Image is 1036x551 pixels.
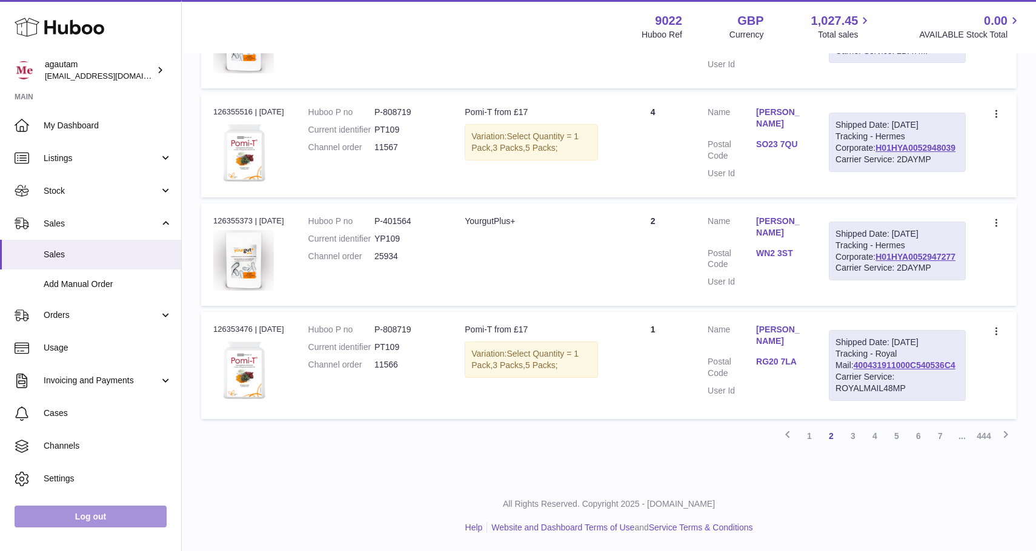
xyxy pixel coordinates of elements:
a: Service Terms & Conditions [649,523,753,532]
a: 2 [820,425,842,447]
div: Tracking - Hermes Corporate: [829,113,966,172]
strong: 9022 [655,13,682,29]
a: 3 [842,425,864,447]
li: and [487,522,752,533]
div: Variation: [465,341,598,378]
span: Stock [44,185,159,197]
dt: Huboo P no [308,107,374,118]
dt: Name [708,216,756,242]
span: My Dashboard [44,120,172,131]
dd: 11566 [374,359,440,371]
a: [PERSON_NAME] [756,324,805,347]
div: Huboo Ref [642,29,682,41]
span: Sales [44,218,159,229]
dt: Name [708,107,756,133]
a: 1 [799,425,820,447]
a: H01HYA0052947277 [875,252,955,262]
dt: User Id [708,168,756,179]
a: Log out [15,506,167,527]
dd: 11567 [374,142,440,153]
a: 1,027.45 Total sales [811,13,872,41]
dt: Channel order [308,251,374,262]
a: SO23 7QU [756,139,805,150]
img: info@naturemedical.co.uk [15,61,33,79]
dt: Postal Code [708,248,756,271]
img: NewAMZhappyfamily.jpg [213,230,274,291]
p: All Rights Reserved. Copyright 2025 - [DOMAIN_NAME] [191,498,1026,510]
dt: Postal Code [708,356,756,379]
div: Shipped Date: [DATE] [835,228,959,240]
div: Tracking - Royal Mail: [829,330,966,400]
dd: 25934 [374,251,440,262]
dd: P-401564 [374,216,440,227]
div: Pomi-T from £17 [465,324,598,335]
div: Carrier Service: 2DAYMP [835,154,959,165]
dt: Huboo P no [308,216,374,227]
div: 126353476 | [DATE] [213,324,284,335]
img: PTVLWebsiteFront.jpg [213,339,274,400]
span: Channels [44,440,172,452]
span: 0.00 [984,13,1008,29]
dd: P-808719 [374,324,440,335]
span: 1,027.45 [811,13,858,29]
div: Pomi-T from £17 [465,107,598,118]
dt: Name [708,324,756,350]
span: Add Manual Order [44,279,172,290]
strong: GBP [737,13,763,29]
dt: Current identifier [308,124,374,136]
dt: Channel order [308,359,374,371]
span: Sales [44,249,172,260]
div: 126355516 | [DATE] [213,107,284,117]
dd: P-808719 [374,107,440,118]
div: Variation: [465,124,598,160]
span: Invoicing and Payments [44,375,159,386]
span: Listings [44,153,159,164]
dt: Postal Code [708,139,756,162]
a: 7 [929,425,951,447]
img: PTVLWebsiteFront.jpg [213,122,274,182]
dt: Huboo P no [308,324,374,335]
a: WN2 3ST [756,248,805,259]
a: Website and Dashboard Terms of Use [491,523,634,532]
span: Select Quantity = 1 Pack,3 Packs,5 Packs; [471,131,579,153]
div: YourgutPlus+ [465,216,598,227]
div: Currency [729,29,764,41]
a: 444 [973,425,995,447]
dt: User Id [708,59,756,70]
a: 400431911000C540536C4 [854,360,955,370]
a: [PERSON_NAME] [756,107,805,130]
dd: PT109 [374,341,440,353]
td: 4 [610,94,696,197]
div: Shipped Date: [DATE] [835,119,959,131]
dd: PT109 [374,124,440,136]
div: 126355373 | [DATE] [213,216,284,226]
dt: Current identifier [308,233,374,245]
span: [EMAIL_ADDRESS][DOMAIN_NAME] [45,71,178,81]
a: 5 [886,425,908,447]
dd: YP109 [374,233,440,245]
div: Carrier Service: ROYALMAIL48MP [835,371,959,394]
span: Total sales [818,29,872,41]
dt: Current identifier [308,341,374,353]
span: Cases [44,407,172,419]
dt: User Id [708,276,756,288]
div: agautam [45,59,154,82]
div: Tracking - Hermes Corporate: [829,222,966,281]
span: ... [951,425,973,447]
a: 4 [864,425,886,447]
span: Select Quantity = 1 Pack,3 Packs,5 Packs; [471,349,579,370]
a: H01HYA0052948039 [875,143,955,153]
a: RG20 7LA [756,356,805,368]
span: Orders [44,309,159,321]
a: Help [465,523,483,532]
a: 0.00 AVAILABLE Stock Total [919,13,1021,41]
span: AVAILABLE Stock Total [919,29,1021,41]
span: Usage [44,342,172,354]
div: Shipped Date: [DATE] [835,337,959,348]
a: [PERSON_NAME] [756,216,805,239]
dt: Channel order [308,142,374,153]
div: Carrier Service: 2DAYMP [835,262,959,274]
a: 6 [908,425,929,447]
span: Settings [44,473,172,484]
dt: User Id [708,385,756,397]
